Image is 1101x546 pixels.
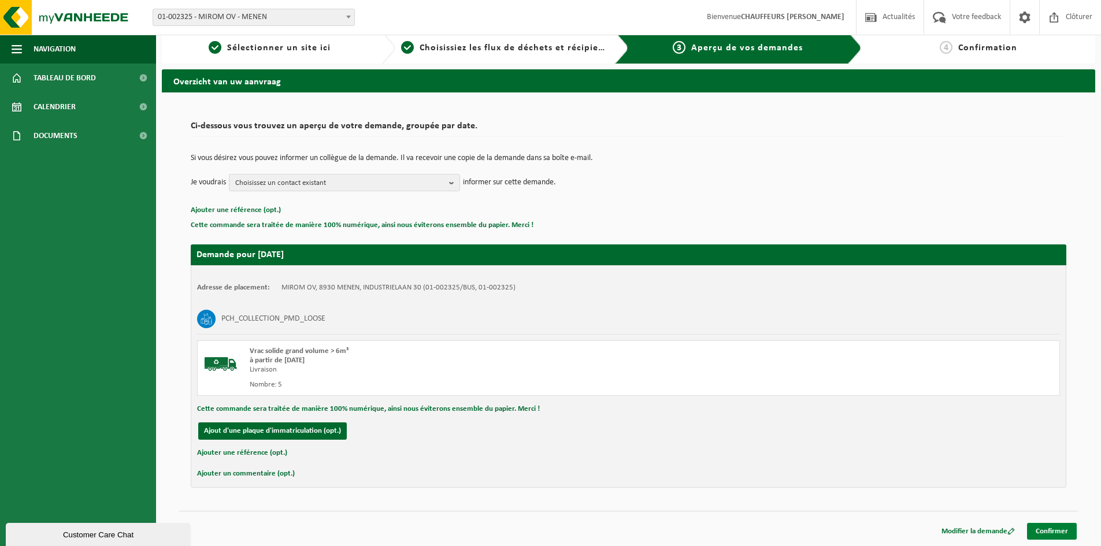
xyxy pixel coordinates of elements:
span: Choisissez un contact existant [235,174,444,192]
button: Ajouter une référence (opt.) [191,203,281,218]
img: BL-SO-LV.png [203,347,238,381]
span: Documents [34,121,77,150]
strong: CHAUFFEURS [PERSON_NAME] [741,13,844,21]
button: Ajouter un commentaire (opt.) [197,466,295,481]
strong: à partir de [DATE] [250,356,305,364]
span: 2 [401,41,414,54]
span: 4 [940,41,952,54]
a: 1Sélectionner un site ici [168,41,372,55]
span: Aperçu de vos demandes [691,43,803,53]
span: Sélectionner un site ici [227,43,331,53]
a: Confirmer [1027,523,1077,540]
h2: Overzicht van uw aanvraag [162,69,1095,92]
span: 01-002325 - MIROM OV - MENEN [153,9,355,26]
p: informer sur cette demande. [463,174,556,191]
strong: Adresse de placement: [197,284,270,291]
span: 3 [673,41,685,54]
span: Navigation [34,35,76,64]
span: Choisissiez les flux de déchets et récipients [420,43,612,53]
p: Je voudrais [191,174,226,191]
td: MIROM OV, 8930 MENEN, INDUSTRIELAAN 30 (01-002325/BUS, 01-002325) [281,283,516,292]
button: Choisissez un contact existant [229,174,460,191]
div: Livraison [250,365,675,374]
span: 01-002325 - MIROM OV - MENEN [153,9,354,25]
button: Cette commande sera traitée de manière 100% numérique, ainsi nous éviterons ensemble du papier. M... [197,402,540,417]
span: Vrac solide grand volume > 6m³ [250,347,349,355]
a: 2Choisissiez les flux de déchets et récipients [401,41,606,55]
iframe: chat widget [6,521,193,546]
div: Nombre: 5 [250,380,675,389]
span: Confirmation [958,43,1017,53]
button: Ajouter une référence (opt.) [197,445,287,460]
button: Cette commande sera traitée de manière 100% numérique, ainsi nous éviterons ensemble du papier. M... [191,218,533,233]
span: Tableau de bord [34,64,96,92]
strong: Demande pour [DATE] [197,250,284,259]
h3: PCH_COLLECTION_PMD_LOOSE [221,310,325,328]
span: 1 [209,41,221,54]
button: Ajout d'une plaque d'immatriculation (opt.) [198,422,347,440]
h2: Ci-dessous vous trouvez un aperçu de votre demande, groupée par date. [191,121,1066,137]
a: Modifier la demande [933,523,1024,540]
p: Si vous désirez vous pouvez informer un collègue de la demande. Il va recevoir une copie de la de... [191,154,1066,162]
span: Calendrier [34,92,76,121]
